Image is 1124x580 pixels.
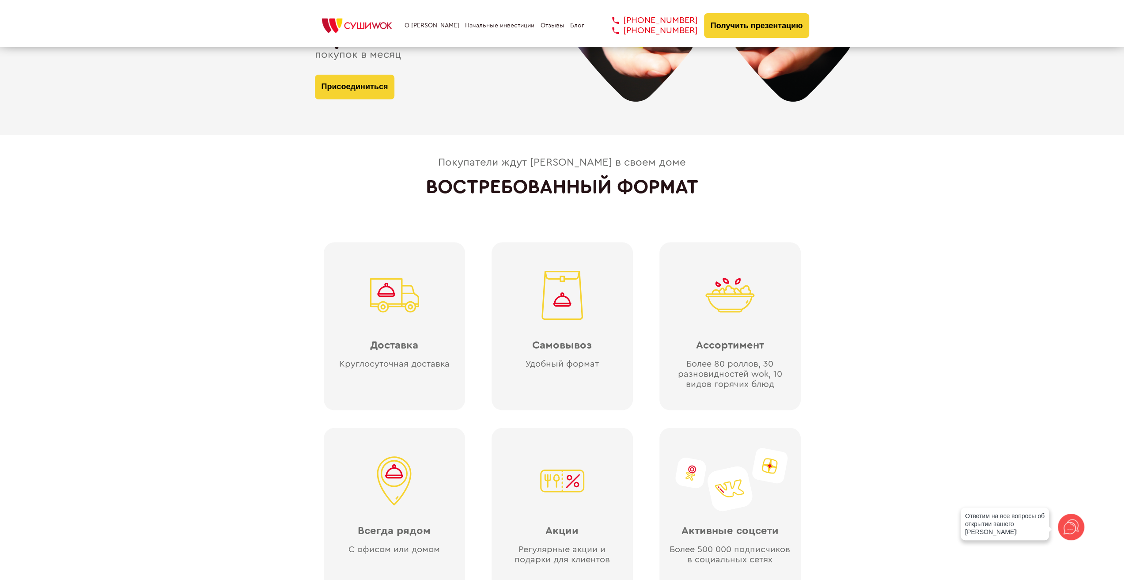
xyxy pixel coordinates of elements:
[570,22,584,29] a: Блог
[358,525,431,538] div: Всегда рядом
[465,22,534,29] a: Начальные инвестиции
[315,16,399,35] img: СУШИWOK
[426,176,698,198] h2: ВОСТРЕБОВАННЫЙ ФОРМАТ
[532,340,592,352] div: Самовывоз
[315,75,395,99] button: Присоединиться
[405,22,459,29] a: О [PERSON_NAME]
[500,545,624,565] div: Регулярные акции и подарки для клиентов
[370,340,418,352] div: Доставка
[704,13,810,38] button: Получить презентацию
[696,340,764,352] div: Ассортимент
[526,359,599,369] div: Удобный формат
[541,22,564,29] a: Отзывы
[599,26,698,36] a: [PHONE_NUMBER]
[438,157,686,169] div: Покупатели ждут [PERSON_NAME] в своем доме
[961,508,1049,540] div: Ответим на все вопросы об открытии вашего [PERSON_NAME]!
[599,15,698,26] a: [PHONE_NUMBER]
[668,359,792,390] div: Более 80 роллов, 30 разновидностей wok, 10 видов горячих блюд
[681,525,779,538] div: Активные соцсети
[315,49,810,61] div: покупок в месяц
[348,545,440,555] div: С офисом или домом
[545,525,579,538] div: Акции
[339,359,450,369] div: Круглосуточная доставка
[668,545,792,565] div: Более 500 000 подписчиков в социальных сетях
